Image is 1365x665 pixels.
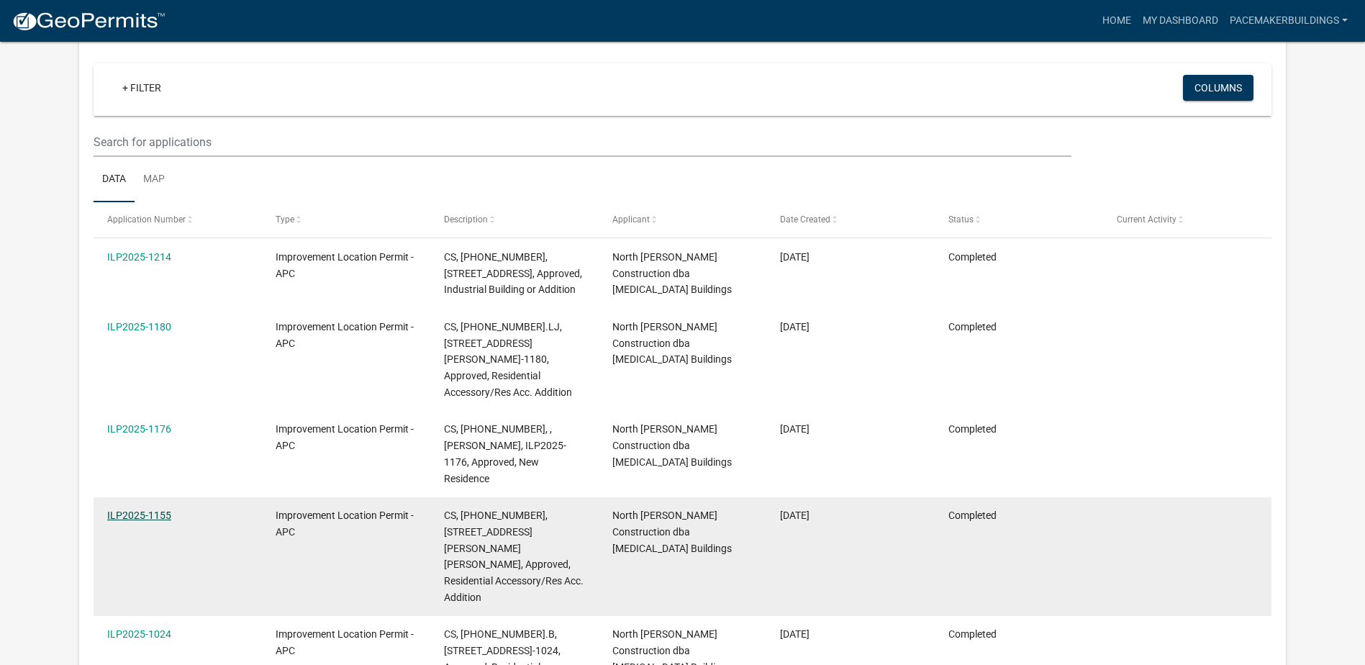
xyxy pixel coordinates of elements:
a: Data [94,157,135,203]
span: Completed [948,423,997,435]
span: North Webster Construction dba Pacemaker Buildings [612,321,732,366]
datatable-header-cell: Description [430,202,599,237]
span: Type [276,214,294,225]
span: North Webster Construction dba Pacemaker Buildings [612,251,732,296]
span: Completed [948,321,997,332]
span: CS, 005-054-076, , GRABER, ILP2025-1176, Approved, New Residence [444,423,566,484]
span: Completed [948,628,997,640]
span: 09/12/2025 [780,510,810,521]
span: Improvement Location Permit - APC [276,251,414,279]
button: Columns [1183,75,1253,101]
a: ILP2025-1176 [107,423,171,435]
span: Application Number [107,214,186,225]
span: 08/15/2025 [780,628,810,640]
span: Completed [948,251,997,263]
span: Applicant [612,214,650,225]
span: North Webster Construction dba Pacemaker Buildings [612,510,732,554]
span: 09/25/2025 [780,251,810,263]
span: Improvement Location Permit - APC [276,321,414,349]
datatable-header-cell: Current Activity [1103,202,1271,237]
a: ILP2025-1024 [107,628,171,640]
span: Date Created [780,214,830,225]
span: Current Activity [1117,214,1176,225]
span: Improvement Location Permit - APC [276,510,414,538]
span: Improvement Location Permit - APC [276,628,414,656]
a: ILP2025-1155 [107,510,171,521]
a: ILP2025-1214 [107,251,171,263]
span: 09/18/2025 [780,321,810,332]
datatable-header-cell: Status [935,202,1103,237]
span: Completed [948,510,997,521]
span: Status [948,214,974,225]
input: Search for applications [94,127,1071,157]
datatable-header-cell: Applicant [598,202,766,237]
a: My Dashboard [1137,7,1224,35]
span: Improvement Location Permit - APC [276,423,414,451]
a: Home [1097,7,1137,35]
datatable-header-cell: Date Created [766,202,935,237]
datatable-header-cell: Type [262,202,430,237]
span: 09/17/2025 [780,423,810,435]
span: Description [444,214,488,225]
span: CS, 005-102-007.LJ, 119 EMS B7 LN, GRABER, ILP2025-1180, Approved, Residential Accessory/Res Acc.... [444,321,572,398]
a: + Filter [111,75,173,101]
a: Map [135,157,173,203]
datatable-header-cell: Application Number [94,202,262,237]
span: CS, 002-068-060, 200 W WALNUT ST, STAGE, ILP2025-1214, Approved, Industrial Building or Addition [444,251,582,296]
a: ILP2025-1180 [107,321,171,332]
span: CS, 024-057-049, 729 S BLAINE ST, GRABER, ILP2025-1155, Approved, Residential Accessory/Res Acc. ... [444,510,584,603]
span: North Webster Construction dba Pacemaker Buildings [612,423,732,468]
a: PacemakerBuildings [1224,7,1353,35]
